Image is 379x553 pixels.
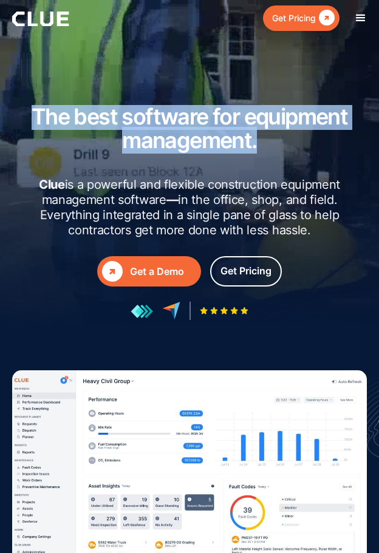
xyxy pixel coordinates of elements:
strong: — [166,192,179,207]
div: Get a Demo [130,264,196,279]
iframe: Chat Widget [318,495,379,553]
img: Design for fleet management software [313,372,379,461]
div:  [316,10,335,25]
a: Get Pricing [210,256,282,287]
strong: Clue [39,177,65,192]
div: Get Pricing [272,10,316,25]
div:  [102,261,123,282]
img: reviews at getapp [131,304,153,318]
a: Get Pricing [263,5,340,30]
img: Five-star rating icon [200,307,248,314]
a: Get a Demo [97,256,201,287]
div: Get Pricing [220,263,271,279]
img: reviews at capterra [162,302,180,320]
h1: The best software for equipment management. [24,105,355,153]
h2: is a powerful and flexible construction equipment management software in the office, shop, and fi... [24,177,355,238]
